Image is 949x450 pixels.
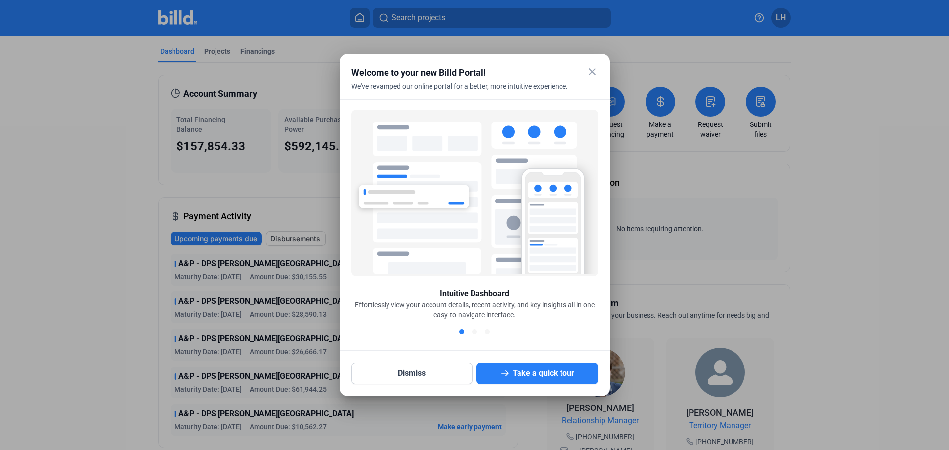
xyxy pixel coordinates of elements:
mat-icon: close [586,66,598,78]
div: We've revamped our online portal for a better, more intuitive experience. [351,82,573,103]
div: Effortlessly view your account details, recent activity, and key insights all in one easy-to-navi... [351,300,598,320]
button: Dismiss [351,363,473,384]
button: Take a quick tour [476,363,598,384]
div: Intuitive Dashboard [440,288,509,300]
div: Welcome to your new Billd Portal! [351,66,573,80]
